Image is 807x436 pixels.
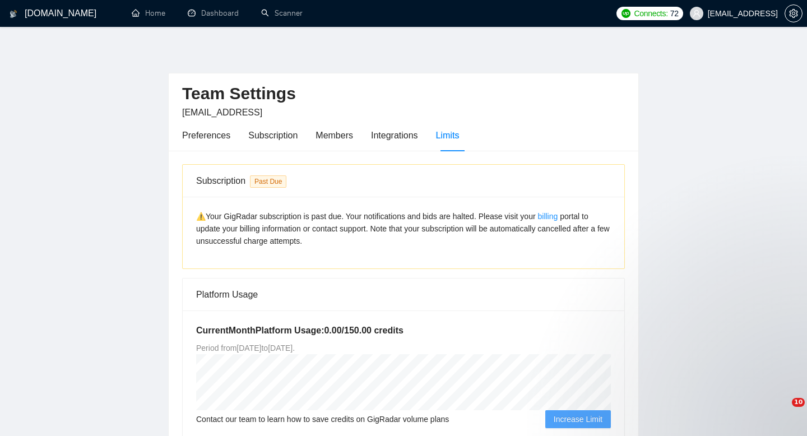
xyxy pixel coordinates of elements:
[10,5,17,23] img: logo
[132,8,165,18] a: homeHome
[196,324,611,337] h5: Current Month Platform Usage: 0.00 / 150.00 credits
[196,344,295,352] span: Period from [DATE] to [DATE] .
[792,398,805,407] span: 10
[196,279,611,310] div: Platform Usage
[785,4,803,22] button: setting
[316,128,353,142] div: Members
[182,128,230,142] div: Preferences
[538,212,558,221] a: billing
[634,7,667,20] span: Connects:
[182,82,625,105] h2: Team Settings
[670,7,679,20] span: 72
[785,9,802,18] span: setting
[182,108,262,117] span: [EMAIL_ADDRESS]
[188,8,239,18] a: dashboardDashboard
[196,174,245,188] div: Subscription
[785,9,803,18] a: setting
[545,410,611,428] button: Increase Limit
[554,413,602,425] span: Increase Limit
[769,398,796,425] iframe: Intercom live chat
[371,128,418,142] div: Integrations
[250,175,286,188] span: Past Due
[261,8,303,18] a: searchScanner
[196,212,610,245] span: ⚠️Your GigRadar subscription is past due. Your notifications and bids are halted. Please visit yo...
[196,413,449,425] span: Contact our team to learn how to save credits on GigRadar volume plans
[248,128,298,142] div: Subscription
[436,128,460,142] div: Limits
[693,10,701,17] span: user
[622,9,630,18] img: upwork-logo.png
